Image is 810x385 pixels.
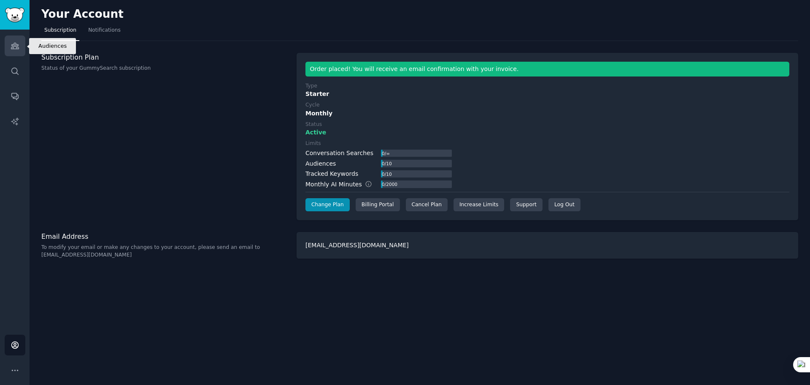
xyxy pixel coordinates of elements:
div: 0 / ∞ [381,150,390,157]
img: GummySearch logo [5,8,24,22]
div: 0 / 2000 [381,180,398,188]
a: Change Plan [305,198,350,212]
div: Log Out [548,198,580,212]
div: Monthly AI Minutes [305,180,381,189]
a: Subscription [41,24,79,41]
h3: Email Address [41,232,288,241]
div: Starter [305,90,789,98]
h3: Subscription Plan [41,53,288,62]
a: Support [510,198,542,212]
p: Status of your GummySearch subscription [41,65,288,72]
div: Tracked Keywords [305,169,358,178]
div: Limits [305,140,321,147]
div: Billing Portal [356,198,400,212]
div: 0 / 10 [381,170,392,178]
a: Notifications [85,24,124,41]
div: 0 / 10 [381,160,392,167]
div: Cancel Plan [406,198,448,212]
div: [EMAIL_ADDRESS][DOMAIN_NAME] [297,232,798,259]
span: Active [305,128,326,137]
div: Order placed! You will receive an email confirmation with your invoice. [305,62,789,76]
a: Increase Limits [454,198,505,212]
div: Status [305,121,322,128]
p: To modify your email or make any changes to your account, please send an email to [EMAIL_ADDRESS]... [41,244,288,259]
h2: Your Account [41,8,124,21]
span: Notifications [88,27,121,34]
div: Cycle [305,101,319,109]
span: Subscription [44,27,76,34]
div: Conversation Searches [305,149,373,158]
div: Audiences [305,159,336,168]
div: Monthly [305,109,789,118]
div: Type [305,82,317,90]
